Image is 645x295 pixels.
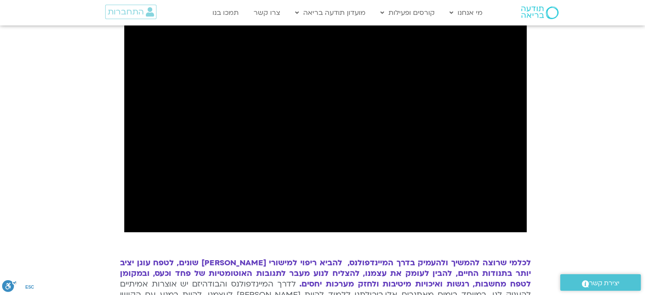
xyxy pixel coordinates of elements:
[208,5,243,21] a: תמכו בנו
[445,5,487,21] a: מי אנחנו
[108,7,144,17] span: התחברות
[105,5,156,19] a: התחברות
[521,6,558,19] img: תודעה בריאה
[120,258,531,289] span: לכל
[589,278,620,289] span: יצירת קשר
[560,274,641,291] a: יצירת קשר
[249,5,285,21] a: צרו קשר
[120,268,531,289] span: מעבר לתגובות האוטומטיות של פחד וכעס, ובמקומן לטפח מחשבות, רגשות ואיכויות מיטיבות ולחזק מערכות יחסים.
[124,6,527,232] iframe: מיינדפולנס למול אתגרי החיים - אלה טולנאי וסנדיה בר קמה 27.5.24
[120,258,531,279] span: מי שרוצה להמשיך ולהעמיק בדרך המיינדפולנס, להביא ריפוי למישורי [PERSON_NAME] שונים, לטפח עוגן יציב...
[291,5,370,21] a: מועדון תודעה בריאה
[376,5,439,21] a: קורסים ופעילות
